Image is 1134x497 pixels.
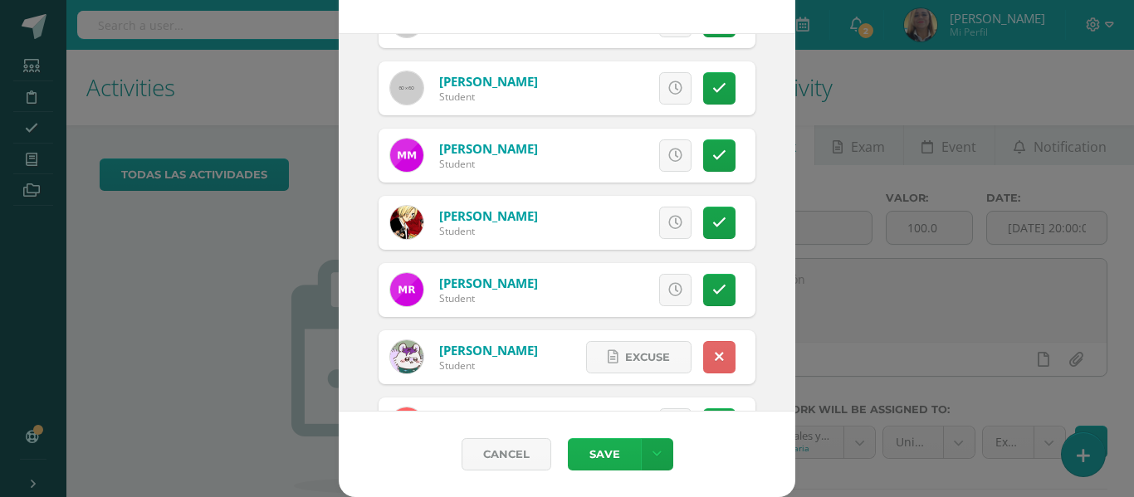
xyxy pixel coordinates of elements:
span: Excuse [625,342,670,373]
a: Cancel [462,438,551,470]
a: [PERSON_NAME] [439,275,538,291]
img: dd6bc2b1ba5e7f77c10e3b30f8a251ef.png [390,273,423,306]
a: [PERSON_NAME] [439,207,538,224]
div: Student [439,90,538,104]
img: 68409ba32477c24b20c07068d6be2504.png [390,407,423,441]
a: [PERSON_NAME] [439,73,538,90]
img: 23aefce7d5a89b2e20fe34b53f813ff4.png [390,206,423,239]
button: Save [568,438,641,470]
div: Student [439,291,538,305]
a: [PERSON_NAME] [439,140,538,157]
img: 60x60 [390,71,423,105]
div: Student [439,358,538,373]
a: [PERSON_NAME] [439,409,538,426]
img: 20504052c6e20c13cc711d092450f52e.png [390,139,423,172]
div: Student [439,224,538,238]
a: Excuse [586,341,692,373]
div: Student [439,157,538,171]
a: [PERSON_NAME] [439,342,538,358]
img: 607d034f20804ff1fed961fe39e37ceb.png [390,340,423,373]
